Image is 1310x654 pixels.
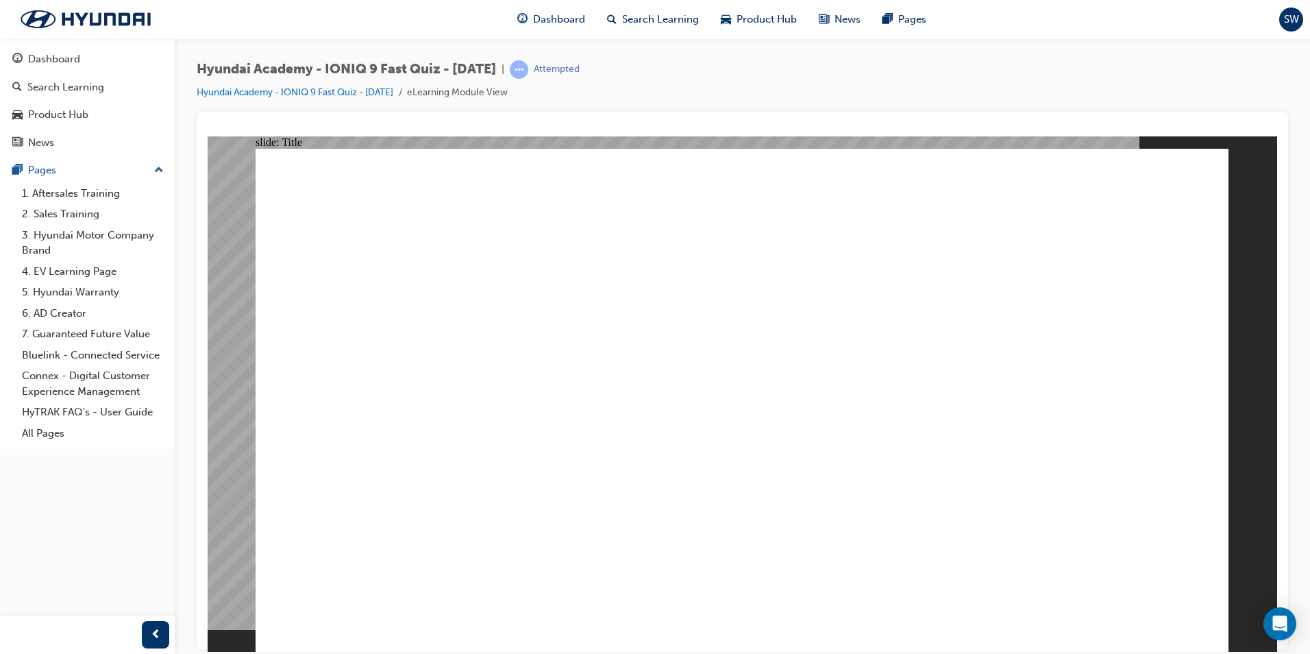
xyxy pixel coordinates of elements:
[737,12,797,27] span: Product Hub
[5,158,169,183] button: Pages
[12,82,22,94] span: search-icon
[5,44,169,158] button: DashboardSearch LearningProduct HubNews
[16,365,169,402] a: Connex - Digital Customer Experience Management
[506,5,596,34] a: guage-iconDashboard
[151,627,161,644] span: prev-icon
[16,345,169,366] a: Bluelink - Connected Service
[517,11,528,28] span: guage-icon
[819,11,829,28] span: news-icon
[16,204,169,225] a: 2. Sales Training
[16,303,169,324] a: 6. AD Creator
[16,402,169,423] a: HyTRAK FAQ's - User Guide
[502,62,504,77] span: |
[835,12,861,27] span: News
[12,53,23,66] span: guage-icon
[898,12,926,27] span: Pages
[622,12,699,27] span: Search Learning
[16,282,169,303] a: 5. Hyundai Warranty
[5,102,169,128] a: Product Hub
[721,11,731,28] span: car-icon
[27,80,104,95] div: Search Learning
[154,162,164,180] span: up-icon
[16,225,169,261] a: 3. Hyundai Motor Company Brand
[872,5,937,34] a: pages-iconPages
[808,5,872,34] a: news-iconNews
[28,135,54,151] div: News
[1263,607,1296,640] div: Open Intercom Messenger
[5,130,169,156] a: News
[12,137,23,149] span: news-icon
[607,11,617,28] span: search-icon
[533,12,585,27] span: Dashboard
[16,324,169,345] a: 7. Guaranteed Future Value
[12,109,23,121] span: car-icon
[28,162,56,178] div: Pages
[1284,12,1299,27] span: SW
[7,5,164,34] img: Trak
[882,11,893,28] span: pages-icon
[5,75,169,100] a: Search Learning
[710,5,808,34] a: car-iconProduct Hub
[28,51,80,67] div: Dashboard
[5,47,169,72] a: Dashboard
[407,85,508,101] li: eLearning Module View
[1279,8,1303,32] button: SW
[16,423,169,444] a: All Pages
[596,5,710,34] a: search-iconSearch Learning
[16,183,169,204] a: 1. Aftersales Training
[28,107,88,123] div: Product Hub
[534,63,580,76] div: Attempted
[197,62,496,77] span: Hyundai Academy - IONIQ 9 Fast Quiz - [DATE]
[12,165,23,177] span: pages-icon
[510,60,528,79] span: learningRecordVerb_ATTEMPT-icon
[16,261,169,282] a: 4. EV Learning Page
[197,86,393,98] a: Hyundai Academy - IONIQ 9 Fast Quiz - [DATE]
